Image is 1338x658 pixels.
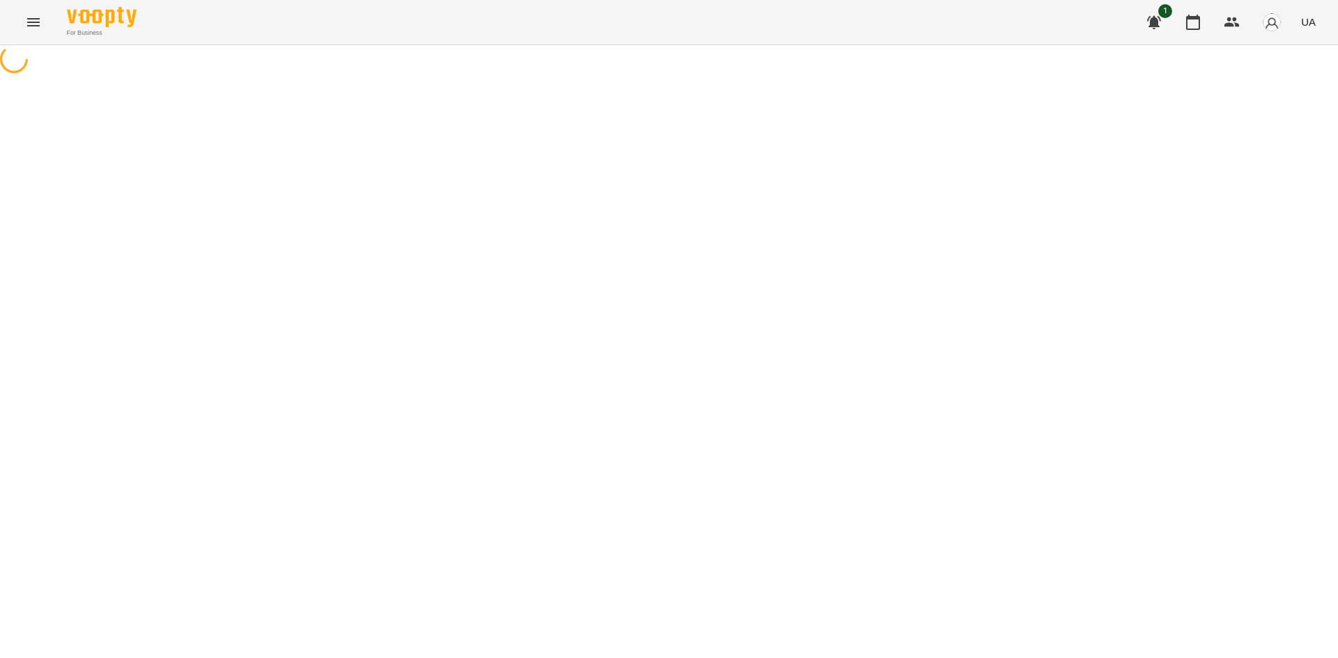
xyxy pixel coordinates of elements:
img: avatar_s.png [1262,13,1282,32]
button: UA [1295,9,1321,35]
span: For Business [67,29,137,38]
span: 1 [1158,4,1172,18]
img: Voopty Logo [67,7,137,27]
span: UA [1301,15,1316,29]
button: Menu [17,6,50,39]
